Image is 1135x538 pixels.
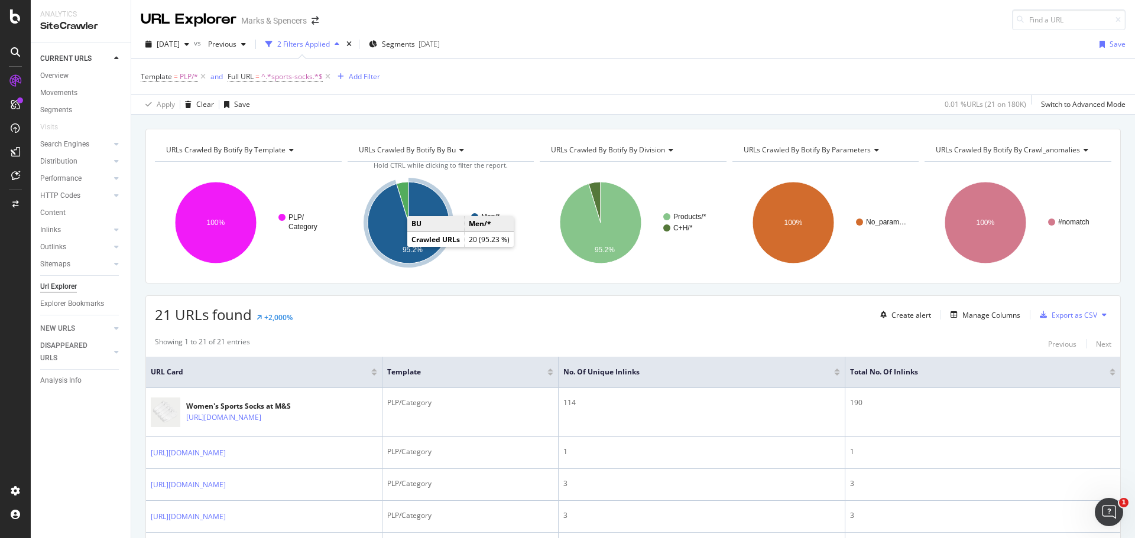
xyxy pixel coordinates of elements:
[1110,39,1126,49] div: Save
[1058,218,1089,226] text: #nomatch
[141,35,194,54] button: [DATE]
[744,145,871,155] span: URLs Crawled By Botify By parameters
[157,39,180,49] span: 2025 Oct. 4th
[40,155,111,168] a: Distribution
[40,207,122,219] a: Content
[312,17,319,25] div: arrow-right-arrow-left
[203,39,236,49] span: Previous
[1119,498,1128,507] span: 1
[40,104,72,116] div: Segments
[40,121,70,133] a: Visits
[155,171,340,274] svg: A chart.
[40,340,111,364] a: DISAPPEARED URLS
[481,213,500,221] text: Men/*
[1048,337,1076,351] button: Previous
[210,71,223,81] div: and
[1052,310,1097,320] div: Export as CSV
[40,53,111,65] a: CURRENT URLS
[40,281,122,293] a: Url Explorer
[255,71,260,81] span: =
[359,145,456,155] span: URLs Crawled By Botify By bu
[40,19,121,33] div: SiteCrawler
[207,219,225,227] text: 100%
[551,145,665,155] span: URLs Crawled By Botify By division
[595,246,615,254] text: 95.2%
[186,401,313,412] div: Women's Sports Socks at M&S
[419,39,440,49] div: [DATE]
[407,232,465,247] td: Crawled URLs
[40,224,111,236] a: Inlinks
[1012,9,1126,30] input: Find a URL
[40,104,122,116] a: Segments
[151,447,226,459] a: [URL][DOMAIN_NAME]
[261,69,323,85] span: ^.*sports-socks.*$
[382,39,415,49] span: Segments
[465,232,514,247] td: 20 (95.23 %)
[563,367,816,377] span: No. of Unique Inlinks
[364,35,445,54] button: Segments[DATE]
[40,207,66,219] div: Content
[1035,305,1097,324] button: Export as CSV
[40,121,58,133] div: Visits
[1095,35,1126,54] button: Save
[288,213,304,221] text: PLP/
[219,95,250,114] button: Save
[141,95,175,114] button: Apply
[277,39,330,49] div: 2 Filters Applied
[157,99,175,109] div: Apply
[40,87,122,99] a: Movements
[40,138,89,151] div: Search Engines
[387,367,530,377] span: Template
[174,71,178,81] span: =
[40,87,77,99] div: Movements
[164,141,331,159] h4: URLs Crawled By Botify By template
[465,216,514,231] td: Men/*
[40,155,77,168] div: Distribution
[1036,95,1126,114] button: Switch to Advanced Mode
[40,322,75,335] div: NEW URLS
[563,510,840,521] div: 3
[925,171,1110,274] div: A chart.
[151,367,368,377] span: URL Card
[180,69,198,85] span: PLP/*
[866,218,906,226] text: No_param…
[141,9,236,30] div: URL Explorer
[850,446,1115,457] div: 1
[210,71,223,82] button: and
[196,99,214,109] div: Clear
[241,15,307,27] div: Marks & Spencers
[1096,339,1111,349] div: Next
[732,171,917,274] svg: A chart.
[180,95,214,114] button: Clear
[741,141,909,159] h4: URLs Crawled By Botify By parameters
[40,298,104,310] div: Explorer Bookmarks
[40,172,111,185] a: Performance
[784,219,802,227] text: 100%
[387,446,553,457] div: PLP/Category
[1095,498,1123,526] iframe: Intercom live chat
[155,337,250,351] div: Showing 1 to 21 of 21 entries
[962,310,1020,320] div: Manage Columns
[40,281,77,293] div: Url Explorer
[40,374,82,387] div: Analysis Info
[40,70,69,82] div: Overview
[1096,337,1111,351] button: Next
[850,397,1115,408] div: 190
[540,171,725,274] div: A chart.
[673,224,693,232] text: C+H/*
[945,99,1026,109] div: 0.01 % URLs ( 21 on 180K )
[1041,99,1126,109] div: Switch to Advanced Mode
[402,246,422,254] text: 95.2%
[40,9,121,19] div: Analytics
[40,241,111,253] a: Outlinks
[186,412,261,423] a: [URL][DOMAIN_NAME]
[387,397,553,408] div: PLP/Category
[875,305,931,324] button: Create alert
[348,171,533,274] svg: A chart.
[387,510,553,521] div: PLP/Category
[563,397,840,408] div: 114
[194,38,203,48] span: vs
[151,479,226,491] a: [URL][DOMAIN_NAME]
[155,305,252,324] span: 21 URLs found
[349,71,380,81] div: Add Filter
